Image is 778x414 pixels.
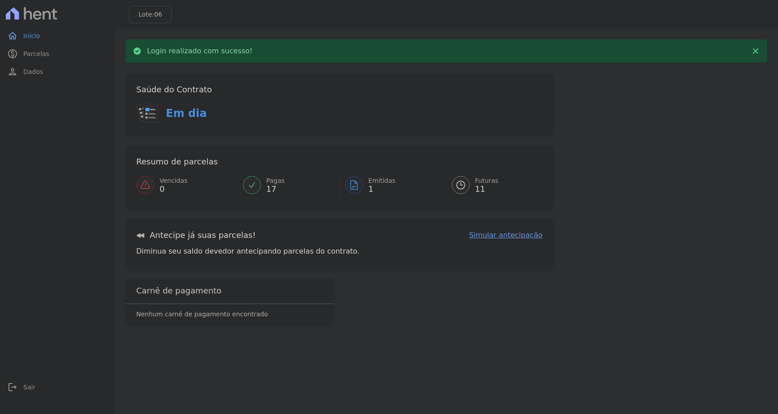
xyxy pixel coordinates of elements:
span: Vencidas [160,176,187,185]
span: Futuras [475,176,498,185]
span: Sair [23,383,35,392]
span: 11 [475,185,498,193]
a: personDados [4,63,111,81]
i: person [7,66,18,77]
span: Início [23,31,40,40]
a: Vencidas 0 [136,172,238,198]
span: 1 [368,185,396,193]
a: paidParcelas [4,45,111,63]
p: Nenhum carnê de pagamento encontrado [136,310,268,319]
span: 06 [154,11,162,18]
a: homeInício [4,27,111,45]
h3: Carnê de pagamento [136,285,221,296]
a: Simular antecipação [469,230,543,241]
span: Pagas [266,176,285,185]
p: Diminua seu saldo devedor antecipando parcelas do contrato. [136,246,359,257]
p: Login realizado com sucesso! [147,47,253,56]
h3: Antecipe já suas parcelas! [136,230,256,241]
span: Emitidas [368,176,396,185]
h3: Lote: [138,10,162,19]
a: Pagas 17 [238,172,339,198]
h3: Resumo de parcelas [136,156,218,167]
span: 0 [160,185,187,193]
span: Dados [23,67,43,76]
a: Futuras 11 [441,172,543,198]
a: Emitidas 1 [340,172,441,198]
i: paid [7,48,18,59]
i: logout [7,382,18,392]
h3: Saúde do Contrato [136,84,212,95]
i: home [7,30,18,41]
h3: Em dia [166,105,207,121]
a: logoutSair [4,378,111,396]
span: 17 [266,185,285,193]
span: Parcelas [23,49,49,58]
